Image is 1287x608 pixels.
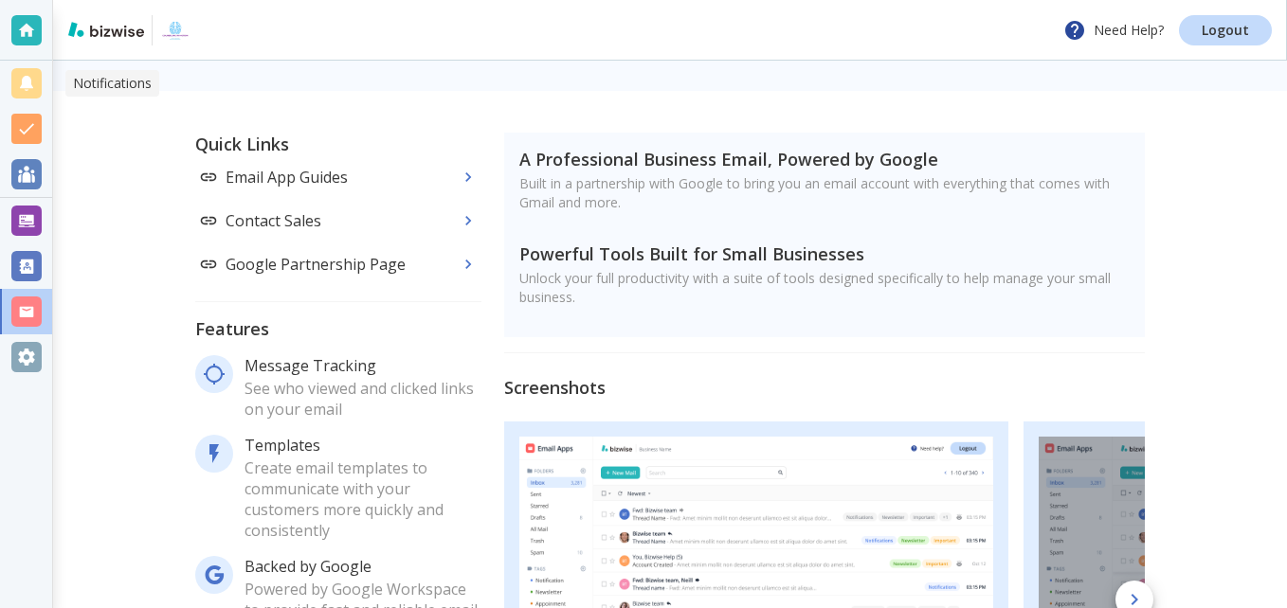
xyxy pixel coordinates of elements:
[199,210,478,231] p: Contact Sales
[199,167,478,188] p: Email App Guides
[73,74,152,93] p: Notifications
[1179,15,1272,45] a: Logout
[519,148,1130,170] h5: A Professional Business Email, Powered by Google
[245,457,478,541] p: Create email templates to communicate with your customers more quickly and consistently
[519,174,1130,212] p: Built in a partnership with Google to bring you an email account with everything that comes with ...
[160,15,190,45] img: Counseling in Motion
[1063,19,1164,42] p: Need Help?
[504,376,1145,399] h5: Screenshots
[245,556,478,577] p: Backed by Google
[195,133,481,155] h5: Quick Links
[519,242,1130,265] h5: Powerful Tools Built for Small Businesses
[245,435,478,456] p: Templates
[245,355,478,376] p: Message Tracking
[195,317,481,340] h5: Features
[1202,24,1249,37] p: Logout
[245,378,478,420] p: See who viewed and clicked links on your email
[199,254,478,275] p: Google Partnership Page
[519,269,1130,307] p: Unlock your full productivity with a suite of tools designed specifically to help manage your sma...
[68,22,144,37] img: bizwise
